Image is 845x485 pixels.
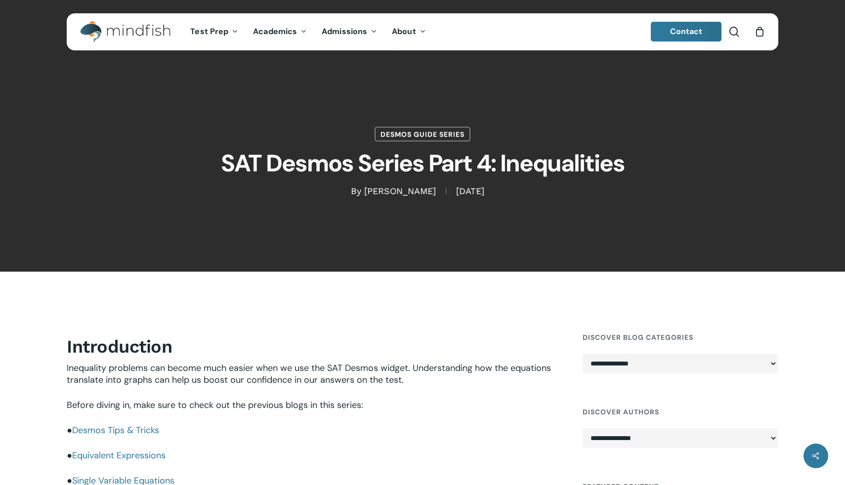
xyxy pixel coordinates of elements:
span: Academics [253,26,297,37]
p: Before diving in, make sure to check out the previous blogs in this series: [67,399,554,424]
span: By [351,188,361,195]
a: [PERSON_NAME] [364,186,436,196]
a: Contact [651,22,722,41]
a: Cart [754,26,765,37]
h4: Discover Authors [583,403,778,421]
nav: Main Menu [183,13,433,50]
span: Contact [670,26,703,37]
span: Test Prep [190,26,228,37]
strong: Introduction [67,336,172,357]
p: ● [67,449,554,475]
span: About [392,26,416,37]
p: Inequality problems can become much easier when we use the SAT Desmos widget. Understanding how t... [67,362,554,399]
a: Equivalent Expressions [72,449,166,461]
h4: Discover Blog Categories [583,328,778,346]
a: Test Prep [183,28,246,36]
header: Main Menu [67,13,778,50]
a: Desmos Guide Series [375,127,470,142]
a: Admissions [314,28,384,36]
span: [DATE] [446,188,494,195]
h1: SAT Desmos Series Part 4: Inequalities [175,142,670,185]
a: Desmos Tips & Tricks [72,424,159,436]
span: Admissions [322,26,367,37]
a: Academics [246,28,314,36]
p: ● [67,424,554,449]
a: About [384,28,433,36]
